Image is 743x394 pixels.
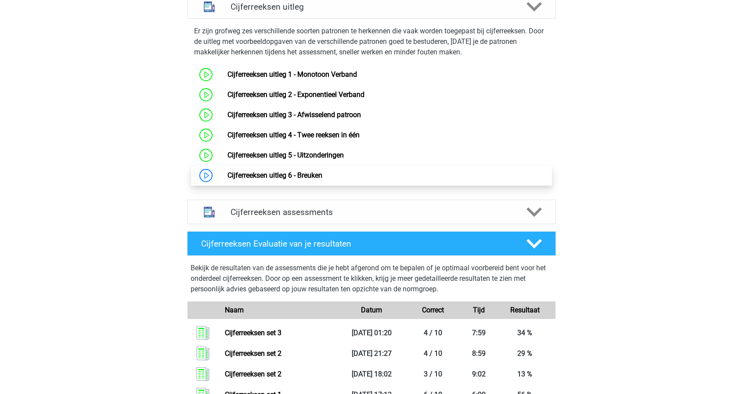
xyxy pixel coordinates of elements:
[184,200,559,224] a: assessments Cijferreeksen assessments
[341,305,402,315] div: Datum
[402,305,464,315] div: Correct
[225,329,281,337] a: Cijferreeksen set 3
[225,370,281,378] a: Cijferreeksen set 2
[218,305,341,315] div: Naam
[227,90,364,99] a: Cijferreeksen uitleg 2 - Exponentieel Verband
[464,305,494,315] div: Tijd
[227,111,361,119] a: Cijferreeksen uitleg 3 - Afwisselend patroon
[231,207,512,217] h4: Cijferreeksen assessments
[184,231,559,256] a: Cijferreeksen Evaluatie van je resultaten
[198,201,220,223] img: cijferreeksen assessments
[227,151,344,159] a: Cijferreeksen uitleg 5 - Uitzonderingen
[227,131,360,139] a: Cijferreeksen uitleg 4 - Twee reeksen in één
[225,349,281,358] a: Cijferreeksen set 2
[231,2,512,12] h4: Cijferreeksen uitleg
[194,26,549,57] p: Er zijn grofweg zes verschillende soorten patronen te herkennen die vaak worden toegepast bij cij...
[201,239,512,249] h4: Cijferreeksen Evaluatie van je resultaten
[191,263,552,294] p: Bekijk de resultaten van de assessments die je hebt afgerond om te bepalen of je optimaal voorber...
[494,305,555,315] div: Resultaat
[227,70,357,79] a: Cijferreeksen uitleg 1 - Monotoon Verband
[227,171,322,179] a: Cijferreeksen uitleg 6 - Breuken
